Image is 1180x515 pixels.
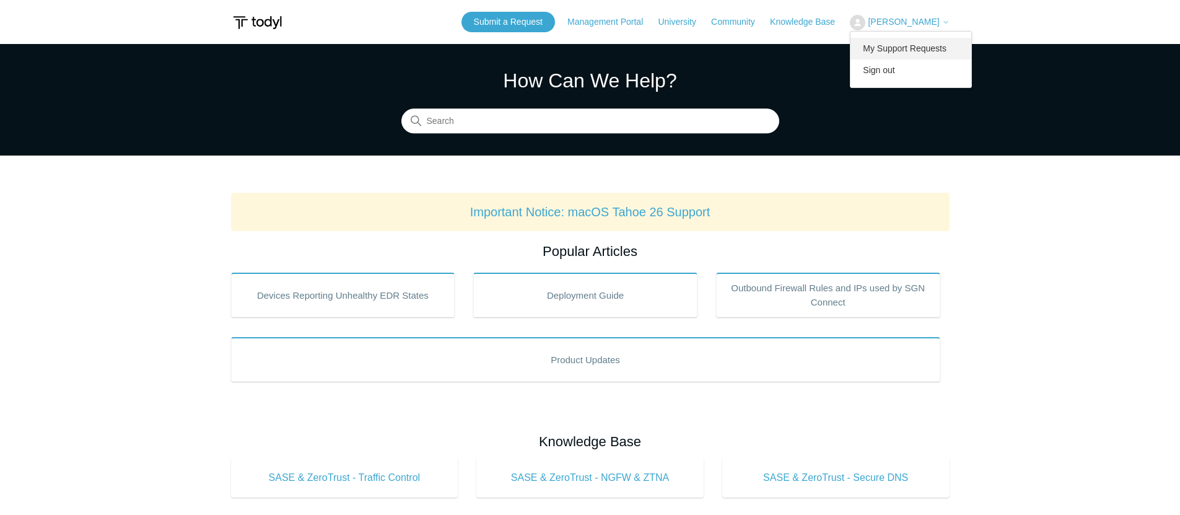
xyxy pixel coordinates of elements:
[231,431,950,452] h2: Knowledge Base
[711,15,767,29] a: Community
[741,470,931,485] span: SASE & ZeroTrust - Secure DNS
[401,66,779,95] h1: How Can We Help?
[401,109,779,134] input: Search
[231,458,458,498] a: SASE & ZeroTrust - Traffic Control
[231,337,940,382] a: Product Updates
[495,470,685,485] span: SASE & ZeroTrust - NGFW & ZTNA
[470,205,710,219] a: Important Notice: macOS Tahoe 26 Support
[250,470,440,485] span: SASE & ZeroTrust - Traffic Control
[567,15,655,29] a: Management Portal
[473,273,697,317] a: Deployment Guide
[850,38,971,59] a: My Support Requests
[476,458,704,498] a: SASE & ZeroTrust - NGFW & ZTNA
[850,15,949,30] button: [PERSON_NAME]
[850,59,971,81] a: Sign out
[722,458,950,498] a: SASE & ZeroTrust - Secure DNS
[770,15,847,29] a: Knowledge Base
[231,11,284,34] img: Todyl Support Center Help Center home page
[461,12,555,32] a: Submit a Request
[231,273,455,317] a: Devices Reporting Unhealthy EDR States
[868,17,939,27] span: [PERSON_NAME]
[658,15,708,29] a: University
[231,241,950,262] h2: Popular Articles
[716,273,940,317] a: Outbound Firewall Rules and IPs used by SGN Connect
